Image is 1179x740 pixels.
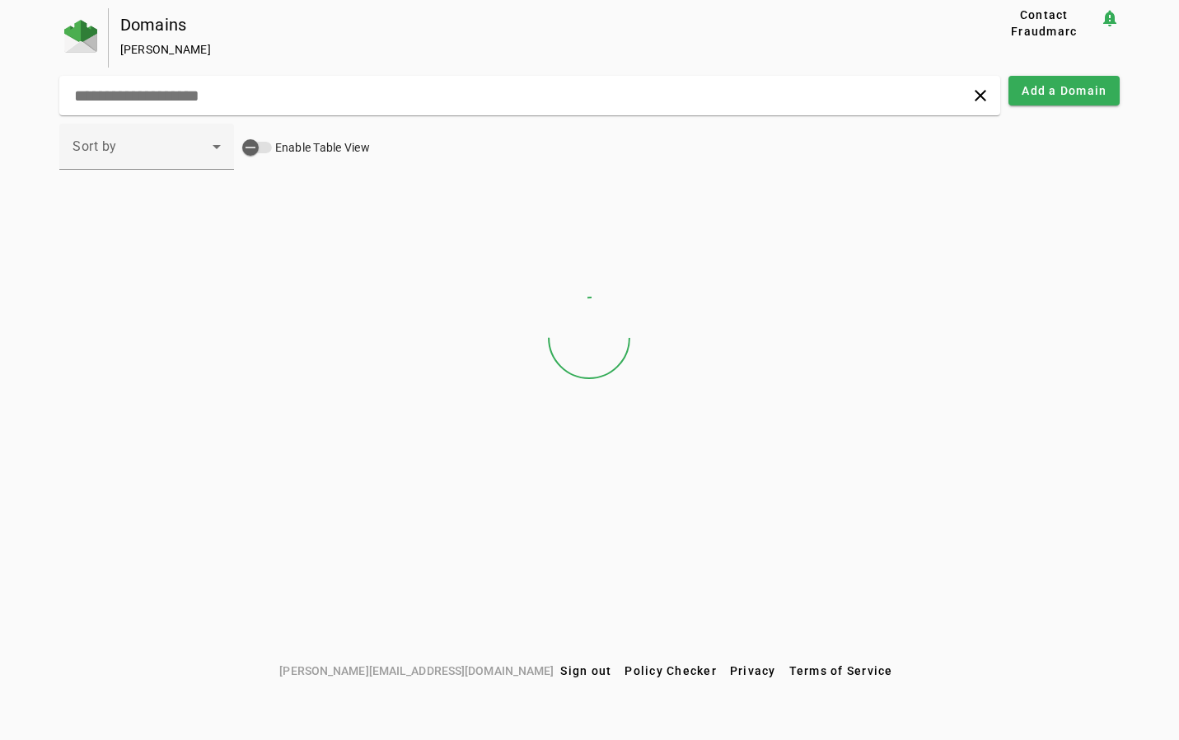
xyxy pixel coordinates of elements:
span: Contact Fraudmarc [994,7,1093,40]
button: Add a Domain [1008,76,1120,105]
div: Domains [120,16,936,33]
app-page-header: Domains [59,8,1121,68]
button: Contact Fraudmarc [988,8,1100,38]
span: [PERSON_NAME][EMAIL_ADDRESS][DOMAIN_NAME] [279,662,554,680]
button: Sign out [554,656,618,686]
label: Enable Table View [272,139,370,156]
span: Sign out [560,664,611,677]
div: [PERSON_NAME] [120,41,936,58]
img: Fraudmarc Logo [64,20,97,53]
button: Policy Checker [618,656,723,686]
button: Terms of Service [783,656,900,686]
mat-icon: notification_important [1100,8,1120,28]
button: Privacy [723,656,783,686]
span: Terms of Service [789,664,893,677]
span: Policy Checker [625,664,717,677]
span: Sort by [73,138,117,154]
span: Privacy [730,664,776,677]
span: Add a Domain [1022,82,1106,99]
